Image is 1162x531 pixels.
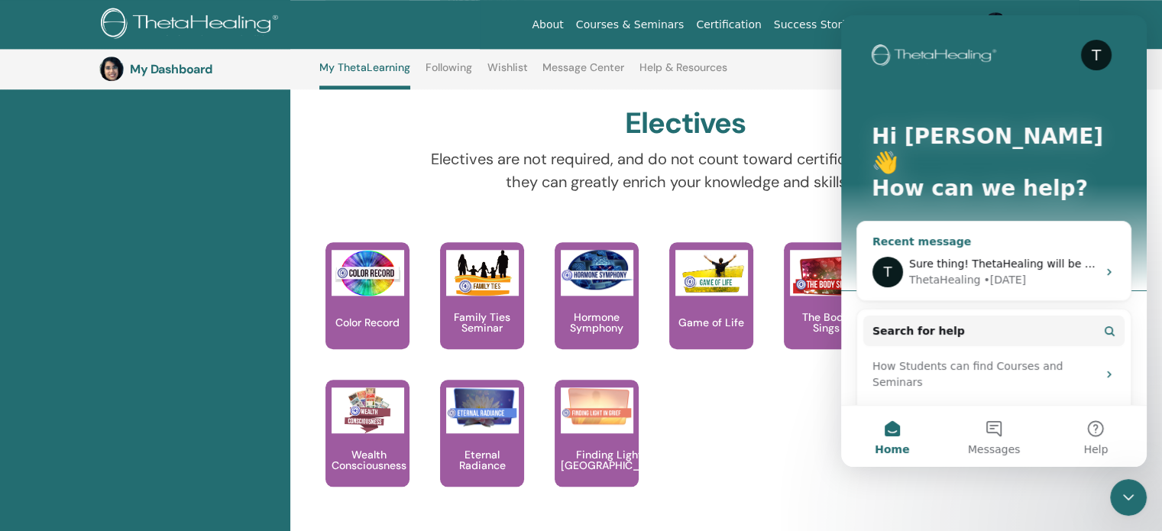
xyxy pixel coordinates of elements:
[242,429,267,439] span: Help
[487,61,528,86] a: Wishlist
[99,57,124,81] img: default.jpg
[983,12,1008,37] img: default.jpg
[931,11,971,39] a: Store
[561,387,633,428] img: Finding Light in Grief
[329,317,406,328] p: Color Record
[440,449,524,471] p: Eternal Radiance
[31,387,256,435] div: Your ThetaHealing® Seminar Journey: What You Can Take, How to Register, and What to Expect
[426,61,472,86] a: Following
[127,429,180,439] span: Messages
[440,242,524,380] a: Family Ties Seminar Family Ties Seminar
[672,317,750,328] p: Game of Life
[555,449,675,471] p: Finding Light in [GEOGRAPHIC_DATA]
[142,257,185,273] div: • [DATE]
[863,11,931,39] a: Resources
[130,62,283,76] h3: My Dashboard
[446,250,519,296] img: Family Ties Seminar
[542,61,624,86] a: Message Center
[570,11,691,39] a: Courses & Seminars
[31,308,124,324] span: Search for help
[625,106,746,141] h2: Electives
[669,242,753,380] a: Game of Life Game of Life
[325,242,409,380] a: Color Record Color Record
[101,8,283,42] img: logo.png
[325,449,413,471] p: Wealth Consciousness
[784,242,868,380] a: The Body Sings The Body Sings
[690,11,767,39] a: Certification
[68,242,312,254] span: Sure thing! ThetaHealing will be back [DATE].
[790,250,863,296] img: The Body Sings
[22,300,283,331] button: Search for help
[784,312,868,333] p: The Body Sings
[841,15,1147,467] iframe: Intercom live chat
[319,61,410,89] a: My ThetaLearning
[102,390,203,452] button: Messages
[22,337,283,381] div: How Students can find Courses and Seminars
[332,250,404,296] img: Color Record
[526,11,569,39] a: About
[68,257,139,273] div: ThetaHealing
[675,250,748,296] img: Game of Life
[555,242,639,380] a: Hormone Symphony Hormone Symphony
[446,387,519,428] img: Eternal Radiance
[34,429,68,439] span: Home
[639,61,727,86] a: Help & Resources
[555,312,639,333] p: Hormone Symphony
[1110,479,1147,516] iframe: Intercom live chat
[555,380,639,517] a: Finding Light in Grief Finding Light in [GEOGRAPHIC_DATA]
[418,147,953,193] p: Electives are not required, and do not count toward certification, though they can greatly enrich...
[440,312,524,333] p: Family Ties Seminar
[325,380,409,517] a: Wealth Consciousness Wealth Consciousness
[204,390,306,452] button: Help
[22,381,283,442] div: Your ThetaHealing® Seminar Journey: What You Can Take, How to Register, and What to Expect
[561,250,633,290] img: Hormone Symphony
[31,343,256,375] div: How Students can find Courses and Seminars
[440,380,524,517] a: Eternal Radiance Eternal Radiance
[332,387,404,433] img: Wealth Consciousness
[768,11,863,39] a: Success Stories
